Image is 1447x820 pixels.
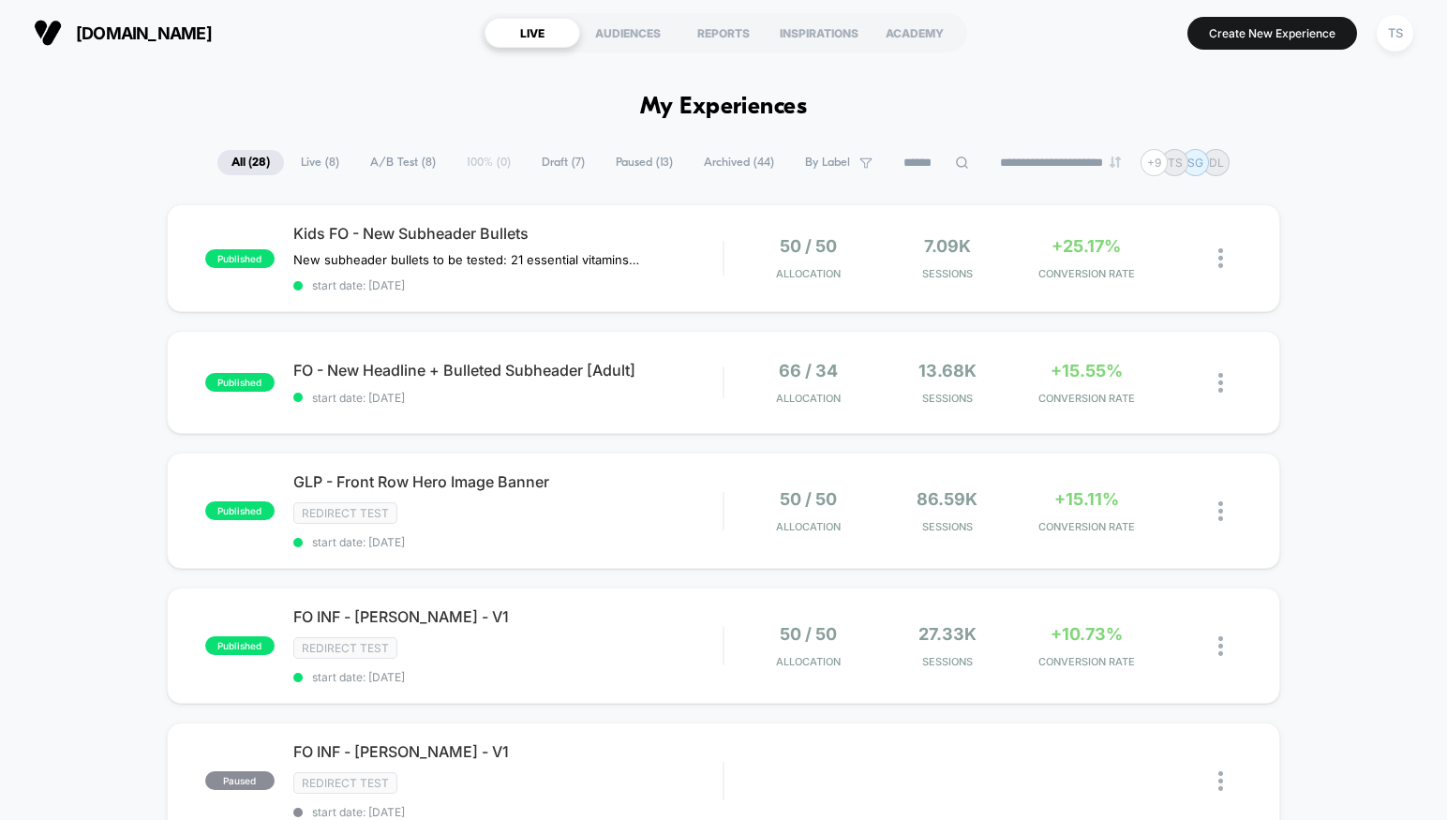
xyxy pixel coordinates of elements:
span: Draft ( 7 ) [528,150,599,175]
span: 13.68k [918,361,977,380]
span: 50 / 50 [780,624,837,644]
span: Allocation [776,392,841,405]
img: close [1218,373,1223,393]
span: Sessions [882,267,1012,280]
span: 7.09k [924,236,971,256]
span: start date: [DATE] [293,535,723,549]
div: REPORTS [676,18,771,48]
img: Visually logo [34,19,62,47]
div: AUDIENCES [580,18,676,48]
div: + 9 [1141,149,1168,176]
div: INSPIRATIONS [771,18,867,48]
span: 27.33k [918,624,977,644]
p: SG [1187,156,1203,170]
span: Paused ( 13 ) [602,150,687,175]
span: FO INF - [PERSON_NAME] - V1 [293,607,723,626]
span: CONVERSION RATE [1022,520,1152,533]
span: published [205,249,275,268]
span: start date: [DATE] [293,278,723,292]
span: Kids FO - New Subheader Bullets [293,224,723,243]
button: TS [1371,14,1419,52]
span: +25.17% [1052,236,1121,256]
span: Sessions [882,655,1012,668]
span: FO INF - [PERSON_NAME] - V1 [293,742,723,761]
img: close [1218,248,1223,268]
img: close [1218,636,1223,656]
span: 66 / 34 [779,361,838,380]
span: Redirect Test [293,502,397,524]
span: Sessions [882,392,1012,405]
div: LIVE [485,18,580,48]
span: Allocation [776,267,841,280]
span: CONVERSION RATE [1022,267,1152,280]
span: +15.11% [1054,489,1119,509]
span: published [205,373,275,392]
span: paused [205,771,275,790]
span: By Label [805,156,850,170]
span: Allocation [776,655,841,668]
img: end [1110,157,1121,168]
button: [DOMAIN_NAME] [28,18,217,48]
span: CONVERSION RATE [1022,655,1152,668]
span: 50 / 50 [780,236,837,256]
span: GLP - Front Row Hero Image Banner [293,472,723,491]
img: close [1218,501,1223,521]
button: Create New Experience [1187,17,1357,50]
span: published [205,501,275,520]
div: TS [1377,15,1413,52]
span: start date: [DATE] [293,805,723,819]
span: published [205,636,275,655]
span: Archived ( 44 ) [690,150,788,175]
span: start date: [DATE] [293,391,723,405]
span: A/B Test ( 8 ) [356,150,450,175]
span: Redirect Test [293,772,397,794]
span: +15.55% [1051,361,1123,380]
span: Allocation [776,520,841,533]
span: [DOMAIN_NAME] [76,23,212,43]
span: Redirect Test [293,637,397,659]
img: close [1218,771,1223,791]
span: All ( 28 ) [217,150,284,175]
span: Sessions [882,520,1012,533]
span: start date: [DATE] [293,670,723,684]
span: 50 / 50 [780,489,837,509]
p: DL [1209,156,1224,170]
span: FO - New Headline + Bulleted Subheader [Adult] [293,361,723,380]
span: New subheader bullets to be tested: 21 essential vitamins from 100% organic fruits & veggiesSuppo... [293,252,641,267]
span: 86.59k [917,489,977,509]
span: +10.73% [1051,624,1123,644]
span: CONVERSION RATE [1022,392,1152,405]
h1: My Experiences [640,94,808,121]
p: TS [1168,156,1183,170]
span: Live ( 8 ) [287,150,353,175]
div: ACADEMY [867,18,962,48]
